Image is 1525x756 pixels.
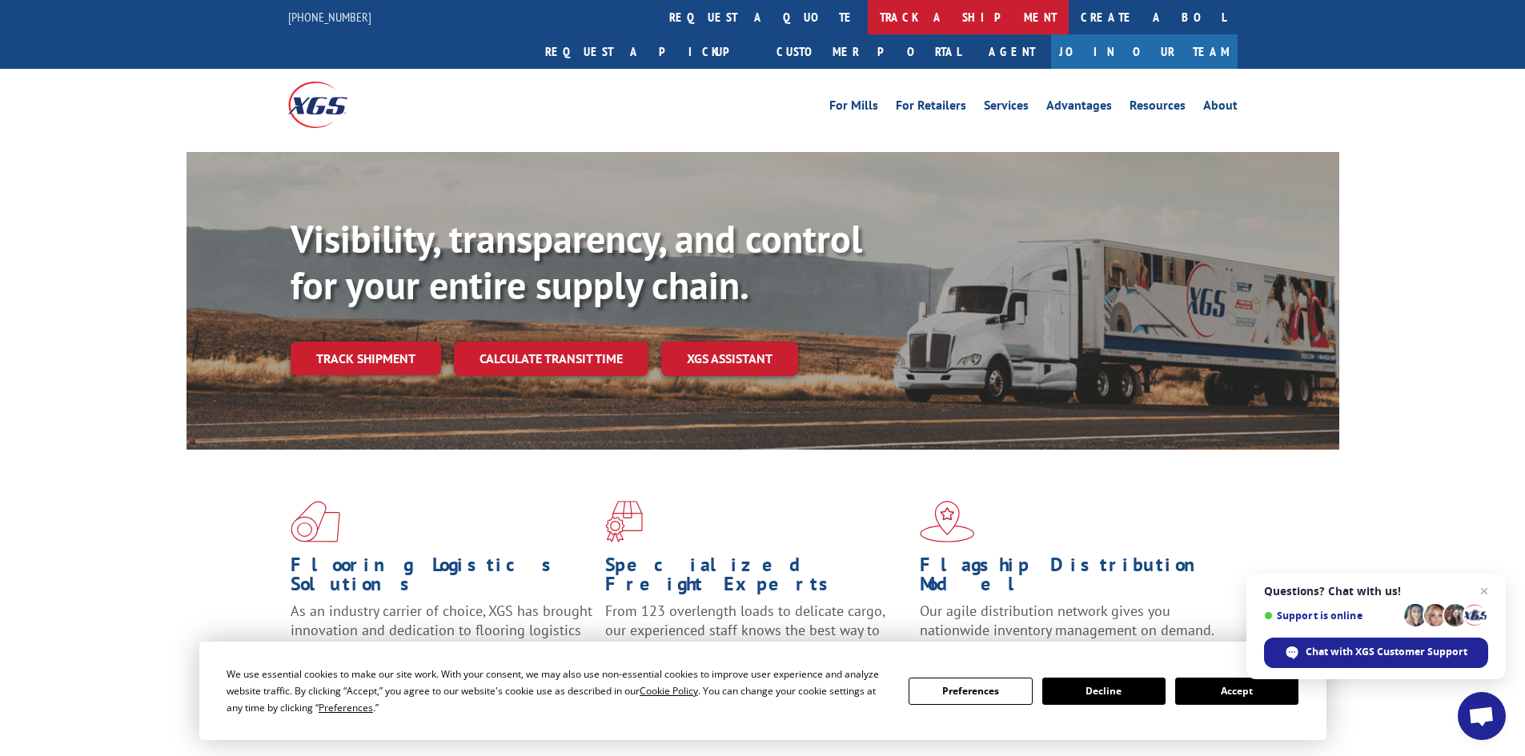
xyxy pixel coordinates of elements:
[920,501,975,542] img: xgs-icon-flagship-distribution-model-red
[291,602,592,658] span: As an industry carrier of choice, XGS has brought innovation and dedication to flooring logistics...
[291,214,862,310] b: Visibility, transparency, and control for your entire supply chain.
[291,501,340,542] img: xgs-icon-total-supply-chain-intelligence-red
[533,34,765,69] a: Request a pickup
[605,602,908,673] p: From 123 overlength loads to delicate cargo, our experienced staff knows the best way to move you...
[920,555,1222,602] h1: Flagship Distribution Model
[661,342,798,376] a: XGS ASSISTANT
[291,555,593,602] h1: Flooring Logistics Solutions
[640,684,698,698] span: Cookie Policy
[199,642,1326,740] div: Cookie Consent Prompt
[605,501,643,542] img: xgs-icon-focused-on-flooring-red
[454,342,648,376] a: Calculate transit time
[1130,99,1186,117] a: Resources
[1458,692,1506,740] a: Open chat
[909,678,1032,705] button: Preferences
[920,602,1214,639] span: Our agile distribution network gives you nationwide inventory management on demand.
[1264,610,1399,622] span: Support is online
[227,666,889,716] div: We use essential cookies to make our site work. With your consent, we may also use non-essential ...
[1306,645,1467,659] span: Chat with XGS Customer Support
[291,342,441,375] a: Track shipment
[984,99,1029,117] a: Services
[1051,34,1238,69] a: Join Our Team
[1264,585,1488,598] span: Questions? Chat with us!
[319,701,373,714] span: Preferences
[1042,678,1166,705] button: Decline
[829,99,878,117] a: For Mills
[765,34,973,69] a: Customer Portal
[1046,99,1112,117] a: Advantages
[1175,678,1298,705] button: Accept
[1203,99,1238,117] a: About
[605,555,908,602] h1: Specialized Freight Experts
[1264,638,1488,668] span: Chat with XGS Customer Support
[973,34,1051,69] a: Agent
[288,9,371,25] a: [PHONE_NUMBER]
[896,99,966,117] a: For Retailers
